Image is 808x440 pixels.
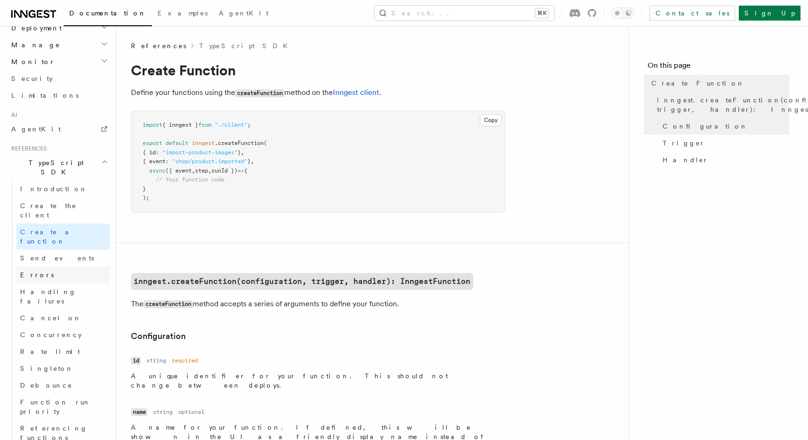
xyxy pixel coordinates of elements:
span: Create a function [20,228,76,245]
a: Handler [659,151,789,168]
a: AgentKit [213,3,274,25]
span: from [198,122,211,128]
a: Introduction [16,180,110,197]
a: Errors [16,267,110,283]
a: Debounce [16,377,110,394]
a: Send events [16,250,110,267]
a: Create Function [648,75,789,92]
span: => [238,167,244,174]
span: { event [143,158,166,165]
dd: required [172,357,198,364]
span: { id [143,149,156,156]
span: Monitor [7,57,55,66]
span: Deployment [7,23,62,33]
span: Documentation [69,9,146,17]
span: Singleton [20,365,73,372]
span: , [241,149,244,156]
a: TypeScript SDK [199,41,293,50]
a: Trigger [659,135,789,151]
button: Toggle dark mode [612,7,634,19]
span: , [251,158,254,165]
dd: optional [178,408,204,416]
span: , [208,167,211,174]
span: Create Function [651,79,744,88]
span: runId }) [211,167,238,174]
span: Configuration [663,122,748,131]
span: import [143,122,162,128]
span: ( [264,140,267,146]
p: The method accepts a series of arguments to define your function. [131,297,505,311]
span: Examples [158,9,208,17]
button: TypeScript SDK [7,154,110,180]
a: Documentation [64,3,152,26]
span: References [131,41,186,50]
span: Debounce [20,382,72,389]
span: , [192,167,195,174]
span: step [195,167,208,174]
a: Create the client [16,197,110,224]
span: Errors [20,271,54,279]
span: Introduction [20,185,87,193]
button: Search...⌘K [375,6,554,21]
span: : [156,149,159,156]
a: Singleton [16,360,110,377]
span: Send events [20,254,94,262]
a: Function run priority [16,394,110,420]
span: ); [143,195,149,201]
button: Monitor [7,53,110,70]
span: // Your function code [156,176,224,183]
span: inngest [192,140,215,146]
span: { inngest } [162,122,198,128]
span: Security [11,75,53,82]
dd: string [146,357,166,364]
a: Configuration [131,330,186,343]
a: Create a function [16,224,110,250]
span: .createFunction [215,140,264,146]
code: createFunction [144,300,193,308]
code: name [131,408,147,416]
a: Configuration [659,118,789,135]
span: Trigger [663,138,705,148]
span: } [143,186,146,192]
a: Handling failures [16,283,110,310]
span: export [143,140,162,146]
button: Deployment [7,20,110,36]
a: inngest.createFunction(configuration, trigger, handler): InngestFunction [653,92,789,118]
span: AgentKit [219,9,268,17]
a: AgentKit [7,121,110,137]
span: "shop/product.imported" [172,158,247,165]
span: Manage [7,40,60,50]
p: A unique identifier for your function. This should not change between deploys. [131,371,490,390]
span: Handler [663,155,708,165]
dd: string [153,408,173,416]
span: Cancel on [20,314,81,322]
code: id [131,357,141,365]
a: Limitations [7,87,110,104]
span: TypeScript SDK [7,158,101,177]
a: Sign Up [739,6,801,21]
span: async [149,167,166,174]
button: Manage [7,36,110,53]
span: Handling failures [20,288,76,305]
span: Rate limit [20,348,80,355]
span: AgentKit [11,125,61,133]
a: Concurrency [16,326,110,343]
span: Concurrency [20,331,82,339]
span: Limitations [11,92,79,99]
span: } [238,149,241,156]
a: Cancel on [16,310,110,326]
a: inngest.createFunction(configuration, trigger, handler): InngestFunction [131,273,473,290]
button: Copy [480,114,502,126]
span: { [244,167,247,174]
p: Define your functions using the method on the . [131,86,505,100]
span: ({ event [166,167,192,174]
span: AI [7,111,17,119]
span: "./client" [215,122,247,128]
a: Examples [152,3,213,25]
span: ; [247,122,251,128]
span: Create the client [20,202,77,219]
kbd: ⌘K [535,8,548,18]
code: createFunction [235,89,284,97]
span: default [166,140,188,146]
